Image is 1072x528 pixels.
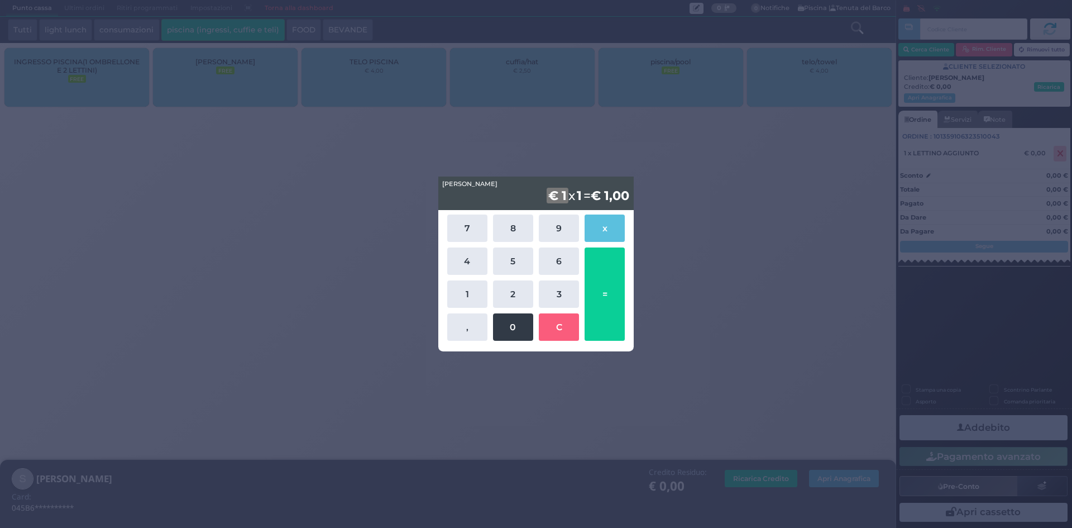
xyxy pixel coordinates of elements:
[539,313,579,341] button: C
[493,248,533,275] button: 5
[539,215,579,242] button: 9
[585,215,625,242] button: x
[591,188,629,203] b: € 1,00
[539,280,579,308] button: 3
[447,248,487,275] button: 4
[493,313,533,341] button: 0
[442,179,497,189] span: [PERSON_NAME]
[447,280,487,308] button: 1
[547,188,568,203] b: € 1
[447,215,487,242] button: 7
[447,313,487,341] button: ,
[585,248,625,341] button: =
[575,188,583,203] b: 1
[493,280,533,308] button: 2
[493,215,533,242] button: 8
[438,177,634,210] div: x =
[539,248,579,275] button: 6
